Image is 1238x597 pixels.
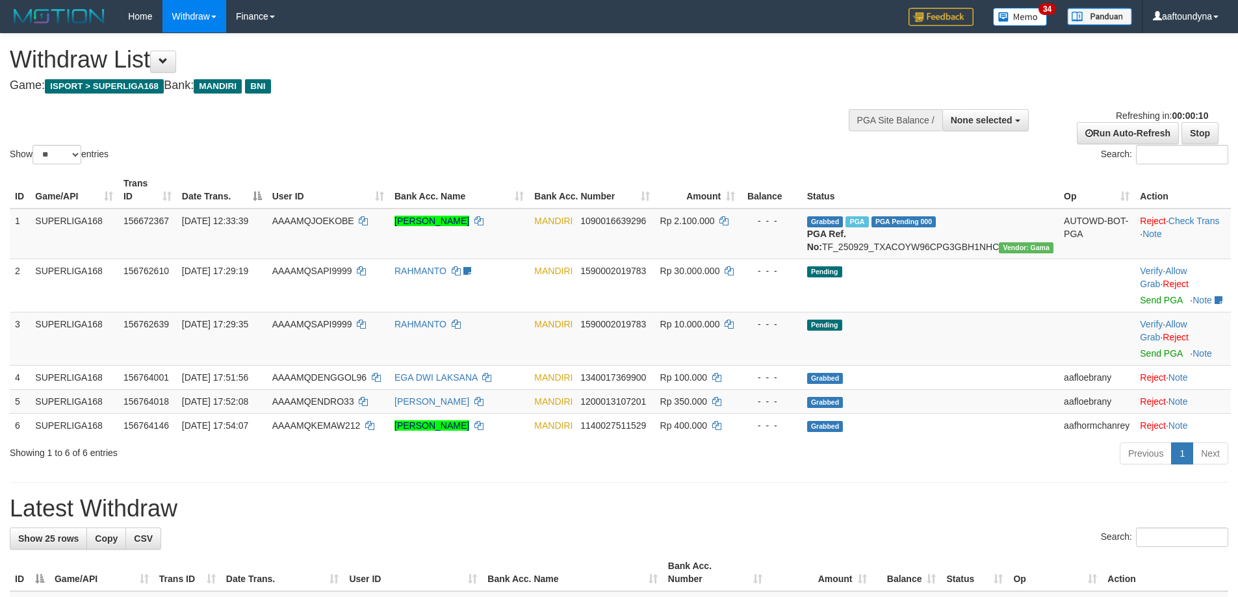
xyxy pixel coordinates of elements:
[182,319,248,329] span: [DATE] 17:29:35
[1168,372,1188,383] a: Note
[660,372,707,383] span: Rp 100.000
[10,47,812,73] h1: Withdraw List
[1140,319,1187,342] a: Allow Grab
[660,420,707,431] span: Rp 400.000
[344,554,482,591] th: User ID: activate to sort column ascending
[807,373,844,384] span: Grabbed
[182,420,248,431] span: [DATE] 17:54:07
[125,527,161,550] a: CSV
[807,421,844,432] span: Grabbed
[1193,348,1212,359] a: Note
[394,396,469,407] a: [PERSON_NAME]
[18,533,79,544] span: Show 25 rows
[1140,295,1182,305] a: Send PGA
[1116,110,1208,121] span: Refreshing in:
[394,266,446,276] a: RAHMANTO
[123,216,169,226] span: 156672367
[1168,216,1220,226] a: Check Trans
[580,396,646,407] span: Copy 1200013107201 to clipboard
[10,441,506,459] div: Showing 1 to 6 of 6 entries
[10,527,87,550] a: Show 25 rows
[871,216,936,227] span: PGA Pending
[1135,171,1231,209] th: Action
[272,372,367,383] span: AAAAMQDENGGOL96
[740,171,802,209] th: Balance
[10,554,49,591] th: ID: activate to sort column descending
[49,554,154,591] th: Game/API: activate to sort column ascending
[580,420,646,431] span: Copy 1140027511529 to clipboard
[802,209,1059,259] td: TF_250929_TXACOYW96CPG3GBH1NHC
[1102,554,1228,591] th: Action
[1077,122,1179,144] a: Run Auto-Refresh
[245,79,270,94] span: BNI
[1140,266,1187,289] a: Allow Grab
[10,259,30,312] td: 2
[10,145,109,164] label: Show entries
[534,420,573,431] span: MANDIRI
[182,372,248,383] span: [DATE] 17:51:56
[482,554,663,591] th: Bank Acc. Name: activate to sort column ascending
[1181,122,1219,144] a: Stop
[807,266,842,277] span: Pending
[30,209,118,259] td: SUPERLIGA168
[849,109,942,131] div: PGA Site Balance /
[802,171,1059,209] th: Status
[272,420,361,431] span: AAAAMQKEMAW212
[999,242,1053,253] span: Vendor URL: https://trx31.1velocity.biz
[1101,145,1228,164] label: Search:
[154,554,221,591] th: Trans ID: activate to sort column ascending
[1101,527,1228,547] label: Search:
[580,216,646,226] span: Copy 1090016639296 to clipboard
[30,365,118,389] td: SUPERLIGA168
[1140,396,1166,407] a: Reject
[45,79,164,94] span: ISPORT > SUPERLIGA168
[1135,312,1231,365] td: · ·
[993,8,1048,26] img: Button%20Memo.svg
[194,79,242,94] span: MANDIRI
[30,389,118,413] td: SUPERLIGA168
[1140,319,1187,342] span: ·
[1135,365,1231,389] td: ·
[1163,332,1189,342] a: Reject
[663,554,767,591] th: Bank Acc. Number: activate to sort column ascending
[807,216,844,227] span: Grabbed
[1142,229,1162,239] a: Note
[10,389,30,413] td: 5
[655,171,741,209] th: Amount: activate to sort column ascending
[660,396,707,407] span: Rp 350.000
[177,171,267,209] th: Date Trans.: activate to sort column descending
[394,420,469,431] a: [PERSON_NAME]
[10,413,30,437] td: 6
[745,419,797,432] div: - - -
[123,396,169,407] span: 156764018
[807,229,846,252] b: PGA Ref. No:
[10,312,30,365] td: 3
[1140,216,1166,226] a: Reject
[534,319,573,329] span: MANDIRI
[10,171,30,209] th: ID
[1136,527,1228,547] input: Search:
[1168,420,1188,431] a: Note
[767,554,872,591] th: Amount: activate to sort column ascending
[86,527,126,550] a: Copy
[182,396,248,407] span: [DATE] 17:52:08
[1059,209,1135,259] td: AUTOWD-BOT-PGA
[394,216,469,226] a: [PERSON_NAME]
[32,145,81,164] select: Showentries
[872,554,942,591] th: Balance: activate to sort column ascending
[660,266,720,276] span: Rp 30.000.000
[272,216,354,226] span: AAAAMQJOEKOBE
[845,216,868,227] span: Marked by aafsengchandara
[272,396,354,407] span: AAAAMQENDRO33
[660,319,720,329] span: Rp 10.000.000
[118,171,177,209] th: Trans ID: activate to sort column ascending
[10,6,109,26] img: MOTION_logo.png
[1008,554,1102,591] th: Op: activate to sort column ascending
[1135,259,1231,312] td: · ·
[123,319,169,329] span: 156762639
[1140,420,1166,431] a: Reject
[221,554,344,591] th: Date Trans.: activate to sort column ascending
[745,395,797,408] div: - - -
[1140,372,1166,383] a: Reject
[394,319,446,329] a: RAHMANTO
